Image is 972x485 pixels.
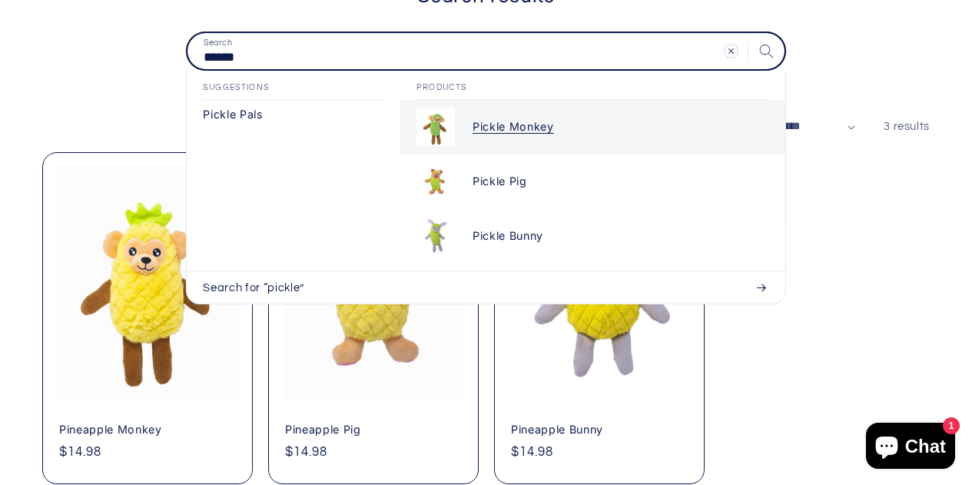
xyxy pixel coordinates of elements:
[473,120,768,134] p: Pickle Monkey
[713,33,748,68] button: Clear search term
[400,100,785,154] a: Pickle Monkey
[861,423,960,473] inbox-online-store-chat: Shopify online store chat
[203,71,383,99] h2: Suggestions
[187,100,400,130] a: Pickle Pals
[416,108,455,146] img: Pickle Monkey
[400,209,785,264] a: Pickle Bunny
[416,162,455,201] img: Pickle Pig
[473,174,768,188] p: Pickle Pig
[400,154,785,209] a: Pickle Pig
[203,108,263,121] p: Pickle Pals
[285,423,462,437] a: Pineapple Pig
[511,423,688,437] a: Pineapple Bunny
[884,121,930,132] span: 3 results
[59,423,236,437] a: Pineapple Monkey
[203,281,304,296] span: Search for “pickle”
[473,229,768,243] p: Pickle Bunny
[748,33,784,68] button: Search
[416,71,769,99] h2: Products
[416,217,455,255] img: Pickle Bunny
